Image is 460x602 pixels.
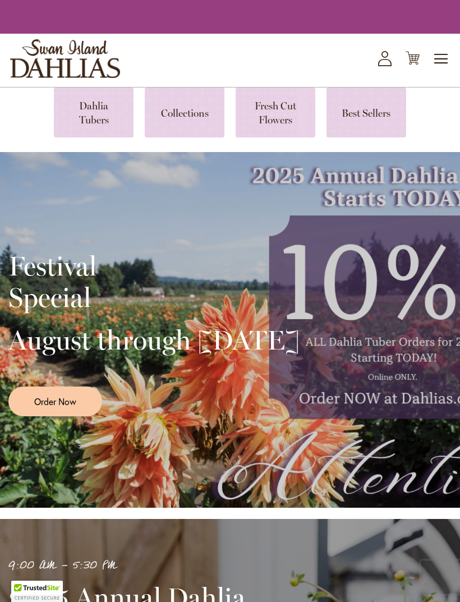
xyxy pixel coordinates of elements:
[34,395,76,408] span: Order Now
[8,324,300,356] h2: August through [DATE]
[10,39,120,78] a: store logo
[8,387,102,416] a: Order Now
[8,557,317,575] p: 9:00 AM - 5:30 PM
[8,250,300,313] h2: Festival Special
